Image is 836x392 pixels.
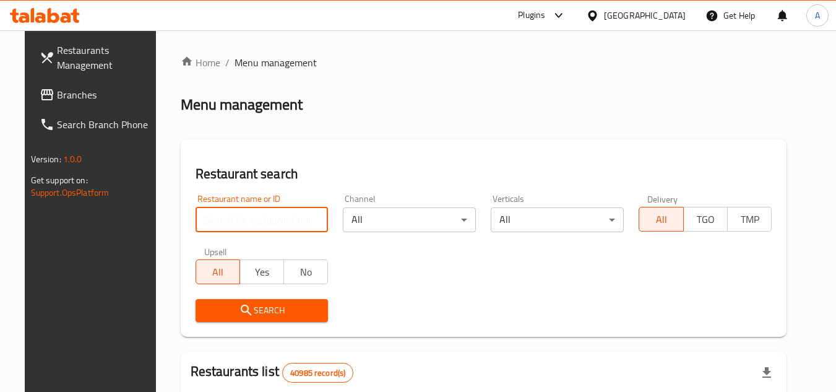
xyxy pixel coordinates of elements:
[733,211,767,229] span: TMP
[491,207,624,232] div: All
[31,185,110,201] a: Support.OpsPlatform
[191,362,354,383] h2: Restaurants list
[647,194,678,203] label: Delivery
[57,117,155,132] span: Search Branch Phone
[815,9,820,22] span: A
[289,263,323,281] span: No
[31,151,61,167] span: Version:
[196,207,329,232] input: Search for restaurant name or ID..
[63,151,82,167] span: 1.0.0
[31,172,88,188] span: Get support on:
[727,207,772,232] button: TMP
[683,207,728,232] button: TGO
[283,259,328,284] button: No
[57,87,155,102] span: Branches
[30,80,165,110] a: Branches
[205,303,319,318] span: Search
[518,8,545,23] div: Plugins
[245,263,279,281] span: Yes
[204,247,227,256] label: Upsell
[283,367,353,379] span: 40985 record(s)
[30,35,165,80] a: Restaurants Management
[639,207,683,232] button: All
[752,358,782,388] div: Export file
[343,207,476,232] div: All
[196,165,772,183] h2: Restaurant search
[239,259,284,284] button: Yes
[196,259,240,284] button: All
[201,263,235,281] span: All
[196,299,329,322] button: Search
[689,211,723,229] span: TGO
[181,55,787,70] nav: breadcrumb
[282,363,353,383] div: Total records count
[235,55,317,70] span: Menu management
[57,43,155,72] span: Restaurants Management
[30,110,165,139] a: Search Branch Phone
[604,9,686,22] div: [GEOGRAPHIC_DATA]
[644,211,678,229] span: All
[225,55,230,70] li: /
[181,55,220,70] a: Home
[181,95,303,115] h2: Menu management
